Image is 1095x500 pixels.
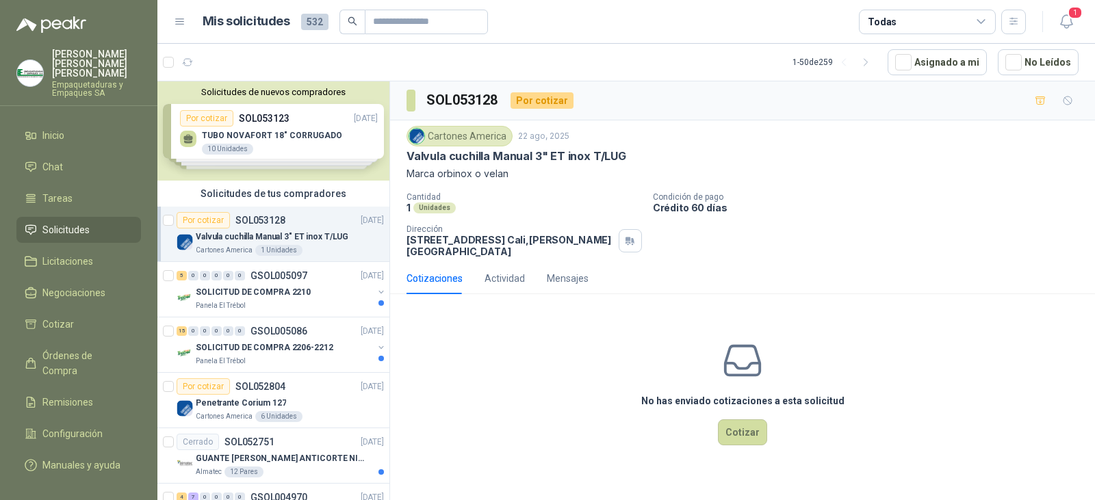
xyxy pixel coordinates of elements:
p: [DATE] [361,325,384,338]
div: 0 [223,271,233,280]
p: Cantidad [407,192,642,202]
p: GSOL005097 [250,271,307,280]
p: Valvula cuchilla Manual 3" ET inox T/LUG [407,149,626,163]
p: SOLICITUD DE COMPRA 2206-2212 [196,341,333,354]
div: Unidades [413,202,456,213]
img: Company Logo [17,60,43,86]
p: SOL053128 [235,215,285,225]
div: Cotizaciones [407,271,463,286]
div: Mensajes [547,271,589,286]
a: Negociaciones [16,280,141,306]
a: Tareas [16,185,141,211]
img: Company Logo [177,289,193,306]
div: 12 Pares [224,466,263,477]
button: No Leídos [998,49,1079,75]
span: Tareas [42,191,73,206]
a: Chat [16,154,141,180]
div: Cerrado [177,434,219,450]
img: Company Logo [177,234,193,250]
span: Cotizar [42,317,74,332]
div: Actividad [485,271,525,286]
p: Cartones America [196,411,253,422]
span: Licitaciones [42,254,93,269]
a: Configuración [16,421,141,447]
div: Por cotizar [177,212,230,228]
p: SOLICITUD DE COMPRA 2210 [196,286,311,299]
button: Cotizar [718,419,767,445]
p: Empaquetaduras y Empaques SA [52,81,141,97]
h3: No has enviado cotizaciones a esta solicitud [641,393,845,408]
div: 1 Unidades [255,245,302,256]
p: 22 ago, 2025 [518,130,569,143]
button: Solicitudes de nuevos compradores [163,87,384,97]
span: search [348,16,357,26]
p: [DATE] [361,214,384,227]
div: 0 [200,271,210,280]
div: Solicitudes de nuevos compradoresPor cotizarSOL053123[DATE] TUBO NOVAFORT 18" CORRUGADO10 Unidade... [157,81,389,181]
span: Negociaciones [42,285,105,300]
img: Company Logo [177,345,193,361]
img: Company Logo [177,400,193,417]
div: 0 [223,326,233,336]
a: Por cotizarSOL053128[DATE] Company LogoValvula cuchilla Manual 3" ET inox T/LUGCartones America1 ... [157,207,389,262]
span: Inicio [42,128,64,143]
a: Manuales y ayuda [16,452,141,478]
a: 15 0 0 0 0 0 GSOL005086[DATE] Company LogoSOLICITUD DE COMPRA 2206-2212Panela El Trébol [177,323,387,367]
a: Órdenes de Compra [16,343,141,384]
p: 1 [407,202,411,213]
p: Crédito 60 días [653,202,1090,213]
p: SOL052804 [235,382,285,391]
p: GSOL005086 [250,326,307,336]
div: Cartones America [407,126,513,146]
p: Panela El Trébol [196,356,246,367]
div: Por cotizar [511,92,574,109]
h3: SOL053128 [426,90,500,111]
p: [DATE] [361,380,384,393]
a: Inicio [16,122,141,148]
a: Cotizar [16,311,141,337]
p: Almatec [196,466,222,477]
span: Configuración [42,426,103,441]
img: Company Logo [177,456,193,472]
p: GUANTE [PERSON_NAME] ANTICORTE NIV 5 TALLA L [196,452,366,465]
a: Solicitudes [16,217,141,243]
span: Manuales y ayuda [42,458,120,473]
div: 0 [188,326,198,336]
p: SOL052751 [224,437,274,447]
div: Por cotizar [177,378,230,395]
div: 5 [177,271,187,280]
div: Solicitudes de tus compradores [157,181,389,207]
a: CerradoSOL052751[DATE] Company LogoGUANTE [PERSON_NAME] ANTICORTE NIV 5 TALLA LAlmatec12 Pares [157,428,389,484]
p: [STREET_ADDRESS] Cali , [PERSON_NAME][GEOGRAPHIC_DATA] [407,234,613,257]
div: 0 [211,271,222,280]
div: Todas [868,14,897,29]
div: 0 [188,271,198,280]
span: 532 [301,14,328,30]
div: 0 [211,326,222,336]
p: Marca orbinox o velan [407,166,1079,181]
p: [DATE] [361,269,384,282]
div: 6 Unidades [255,411,302,422]
p: Condición de pago [653,192,1090,202]
a: 5 0 0 0 0 0 GSOL005097[DATE] Company LogoSOLICITUD DE COMPRA 2210Panela El Trébol [177,267,387,311]
span: Chat [42,159,63,174]
p: [PERSON_NAME] [PERSON_NAME] [PERSON_NAME] [52,49,141,78]
p: Valvula cuchilla Manual 3" ET inox T/LUG [196,231,348,244]
div: 1 - 50 de 259 [793,51,877,73]
div: 15 [177,326,187,336]
div: 0 [235,271,245,280]
p: Panela El Trébol [196,300,246,311]
h1: Mis solicitudes [203,12,290,31]
div: 0 [200,326,210,336]
a: Por cotizarSOL052804[DATE] Company LogoPenetrante Corium 127Cartones America6 Unidades [157,373,389,428]
span: 1 [1068,6,1083,19]
button: 1 [1054,10,1079,34]
img: Company Logo [409,129,424,144]
p: Dirección [407,224,613,234]
p: Cartones America [196,245,253,256]
p: [DATE] [361,436,384,449]
a: Licitaciones [16,248,141,274]
span: Remisiones [42,395,93,410]
img: Logo peakr [16,16,86,33]
p: Penetrante Corium 127 [196,397,286,410]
